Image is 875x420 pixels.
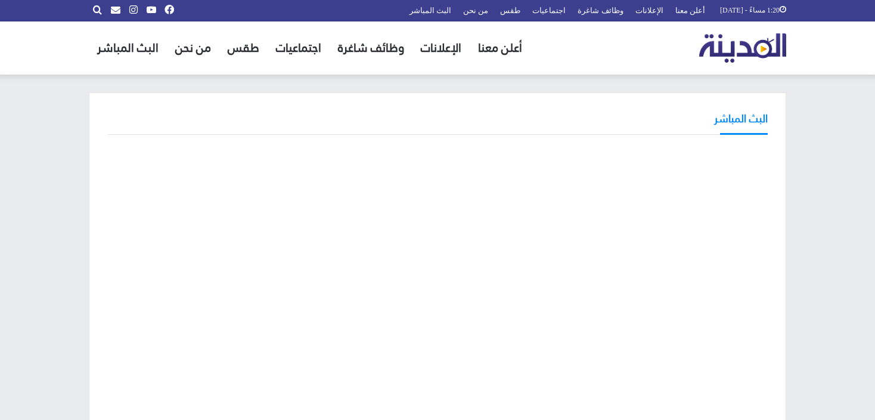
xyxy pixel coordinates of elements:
[268,21,330,75] a: اجتماعيات
[330,21,412,75] a: وظائف شاغرة
[167,21,219,75] a: من نحن
[699,33,787,63] img: تلفزيون المدينة
[714,111,768,126] h3: البث المباشر
[89,21,167,75] a: البث المباشر
[219,21,268,75] a: طقس
[470,21,530,75] a: أعلن معنا
[412,21,470,75] a: الإعلانات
